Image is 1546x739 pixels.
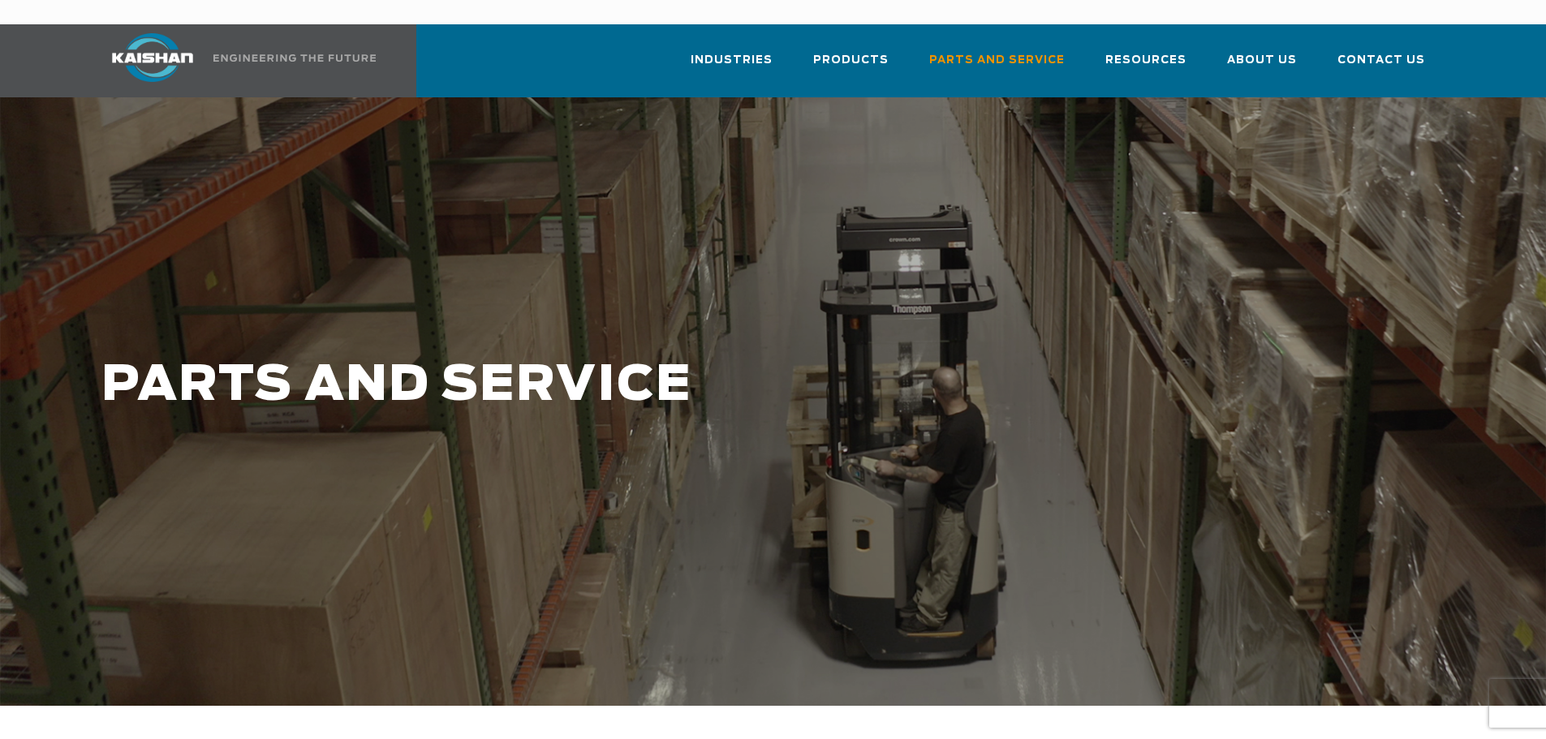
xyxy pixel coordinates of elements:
a: Products [813,39,889,94]
a: Industries [691,39,773,94]
h1: PARTS AND SERVICE [101,359,1218,413]
span: Industries [691,51,773,70]
a: About Us [1227,39,1297,94]
a: Parts and Service [929,39,1065,94]
span: Contact Us [1337,51,1425,70]
span: Products [813,51,889,70]
a: Resources [1105,39,1186,94]
span: Resources [1105,51,1186,70]
img: Engineering the future [213,54,376,62]
span: About Us [1227,51,1297,70]
a: Kaishan USA [92,24,379,97]
a: Contact Us [1337,39,1425,94]
span: Parts and Service [929,51,1065,70]
img: kaishan logo [92,33,213,82]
